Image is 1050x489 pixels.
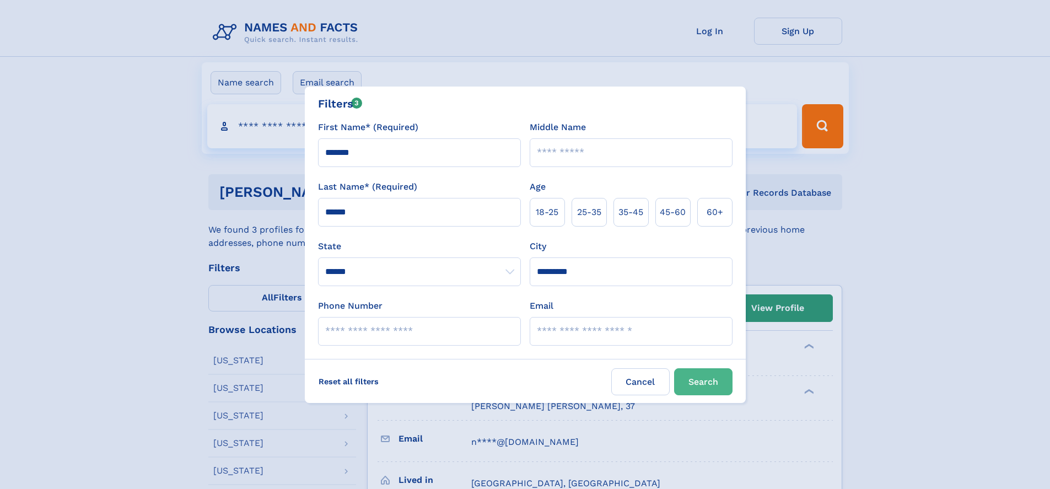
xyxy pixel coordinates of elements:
[611,368,670,395] label: Cancel
[318,121,418,134] label: First Name* (Required)
[530,299,553,313] label: Email
[318,95,363,112] div: Filters
[530,240,546,253] label: City
[577,206,601,219] span: 25‑35
[318,180,417,194] label: Last Name* (Required)
[318,299,383,313] label: Phone Number
[707,206,723,219] span: 60+
[618,206,643,219] span: 35‑45
[660,206,686,219] span: 45‑60
[530,121,586,134] label: Middle Name
[318,240,521,253] label: State
[674,368,733,395] button: Search
[530,180,546,194] label: Age
[536,206,558,219] span: 18‑25
[311,368,386,395] label: Reset all filters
